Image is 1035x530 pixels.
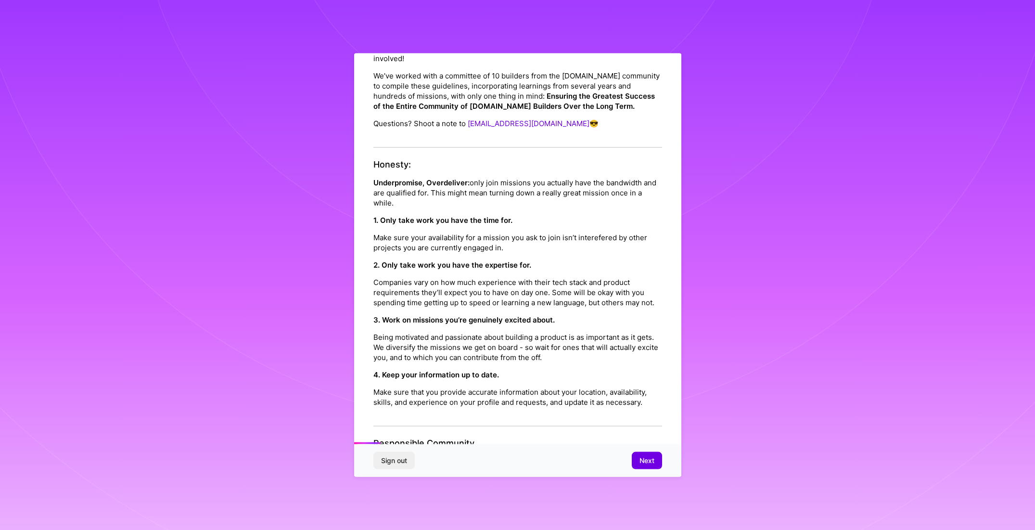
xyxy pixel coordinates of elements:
strong: Ensuring the Greatest Success of the Entire Community of [DOMAIN_NAME] Builders Over the Long Term. [373,91,655,111]
button: Sign out [373,452,415,469]
strong: 2. Only take work you have the expertise for. [373,260,531,269]
p: only join missions you actually have the bandwidth and are qualified for. This might mean turning... [373,177,662,207]
strong: 1. Only take work you have the time for. [373,215,512,224]
h4: Honesty: [373,159,662,170]
p: Being motivated and passionate about building a product is as important as it gets. We diversify ... [373,332,662,362]
strong: Underpromise, Overdeliver: [373,178,470,187]
strong: 3. Work on missions you’re genuinely excited about. [373,315,555,324]
a: [EMAIL_ADDRESS][DOMAIN_NAME] [468,119,589,128]
button: Next [632,452,662,469]
strong: 4. Keep your information up to date. [373,370,499,379]
p: Make sure your availability for a mission you ask to join isn’t interefered by other projects you... [373,232,662,252]
p: Companies vary on how much experience with their tech stack and product requirements they’ll expe... [373,277,662,307]
p: Questions? Shoot a note to 😎 [373,118,662,129]
p: We’re transforming the way companies build and the way people work. As with any new model, especi... [373,23,662,64]
h4: Responsible Community [373,438,662,448]
span: Sign out [381,456,407,465]
p: Make sure that you provide accurate information about your location, availability, skills, and ex... [373,387,662,407]
span: Next [639,456,654,465]
p: We’ve worked with a committee of 10 builders from the [DOMAIN_NAME] community to compile these gu... [373,71,662,111]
